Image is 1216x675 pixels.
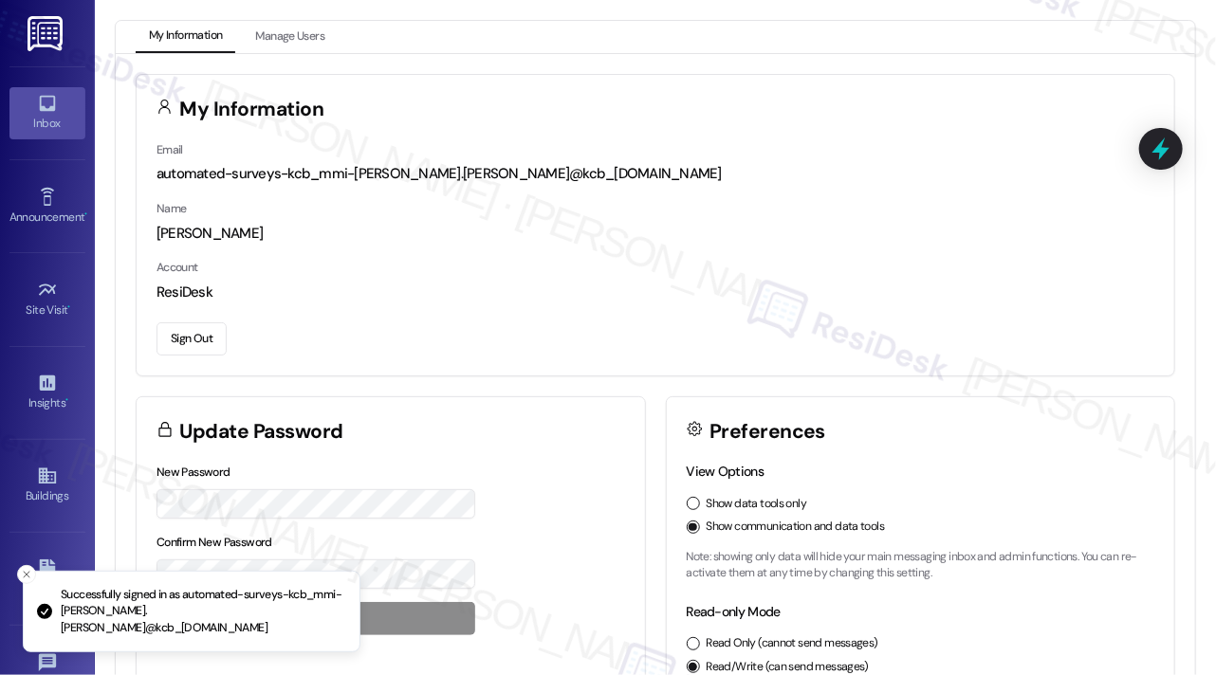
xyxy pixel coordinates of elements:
[157,260,198,275] label: Account
[157,142,183,157] label: Email
[687,603,781,620] label: Read-only Mode
[9,87,85,138] a: Inbox
[68,301,71,314] span: •
[157,322,227,356] button: Sign Out
[157,283,1154,302] div: ResiDesk
[157,164,1154,184] div: automated-surveys-kcb_mmi-[PERSON_NAME].[PERSON_NAME]@kcb_[DOMAIN_NAME]
[9,554,85,605] a: Leads
[9,367,85,418] a: Insights •
[157,201,187,216] label: Name
[61,587,344,637] p: Successfully signed in as automated-surveys-kcb_mmi-[PERSON_NAME].[PERSON_NAME]@kcb_[DOMAIN_NAME]
[709,422,825,442] h3: Preferences
[707,519,885,536] label: Show communication and data tools
[180,100,324,119] h3: My Information
[687,549,1155,582] p: Note: showing only data will hide your main messaging inbox and admin functions. You can re-activ...
[242,21,338,53] button: Manage Users
[84,208,87,221] span: •
[65,393,68,407] span: •
[157,465,230,480] label: New Password
[9,274,85,325] a: Site Visit •
[28,16,66,51] img: ResiDesk Logo
[157,535,272,550] label: Confirm New Password
[17,565,36,584] button: Close toast
[136,21,235,53] button: My Information
[707,635,878,652] label: Read Only (cannot send messages)
[157,224,1154,244] div: [PERSON_NAME]
[707,496,807,513] label: Show data tools only
[9,460,85,511] a: Buildings
[687,463,765,480] label: View Options
[180,422,343,442] h3: Update Password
